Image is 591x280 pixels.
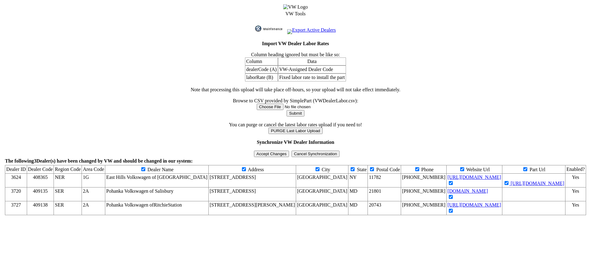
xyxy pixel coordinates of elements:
[55,175,65,180] span: NER
[402,175,445,180] span: [PHONE_NUMBER]
[297,188,347,194] span: [GEOGRAPHIC_DATA]
[448,175,501,180] a: [URL][DOMAIN_NAME]
[572,188,579,194] span: Yes
[245,65,278,73] td: dealerCode (A)
[82,165,105,174] td: Area Code
[349,202,357,207] span: MD
[5,201,27,215] td: 3727
[210,175,256,180] span: [STREET_ADDRESS]
[268,128,323,134] input: PURGE Last Labor Upload
[369,188,381,194] span: 21801
[357,167,367,172] span: State
[5,187,27,201] td: 3720
[349,175,356,180] span: NY
[572,175,579,180] span: Yes
[322,167,330,172] span: City
[448,202,501,207] a: [URL][DOMAIN_NAME]
[297,202,347,207] span: [GEOGRAPHIC_DATA]
[254,151,289,157] input: Accept Changes
[509,181,564,186] a: [URL][DOMAIN_NAME]
[283,4,308,10] img: VW Logo
[262,41,329,46] b: Import VW Dealer Labor Rates
[529,167,545,172] span: Part Url
[106,175,207,180] span: East Hills Volkswagen of [GEOGRAPHIC_DATA]
[5,52,586,134] td: Column heading ignored but must be like so: Note that processing this upload will take place off-...
[565,165,586,174] td: Enabled?
[245,73,278,81] td: laborRate (B)
[27,165,54,174] td: Dealer Code
[55,188,64,194] span: SER
[5,174,27,187] td: 3624
[54,165,82,174] td: Region Code
[376,167,400,172] span: Postal Code
[421,167,434,172] span: Phone
[572,202,579,207] span: Yes
[5,165,27,174] td: Dealer ID
[147,167,174,172] span: Dealer Name
[210,188,256,194] span: [STREET_ADDRESS]
[511,181,564,186] span: [URL][DOMAIN_NAME]
[34,158,36,164] span: 3
[291,151,340,157] input: Cancel Synchronization
[6,11,585,17] td: VW Tools
[257,140,334,145] b: Synchronize VW Dealer Information
[27,174,54,187] td: 408365
[83,188,89,194] span: 2A
[55,202,64,207] span: SER
[278,57,346,65] td: Data
[278,65,346,73] td: VW-Assigned Dealer Code
[255,26,286,32] img: maint.gif
[106,188,174,194] span: Pohanka Volkswagen of Salisbury
[27,187,54,201] td: 409135
[278,73,346,81] td: Fixed labor rate to install the part
[83,202,89,207] span: 2A
[106,202,182,207] span: Pohanka Volkswagen ofRitchieStation
[297,175,347,180] span: [GEOGRAPHIC_DATA]
[287,27,336,33] a: Export Active Dealers
[402,188,445,194] span: [PHONE_NUMBER]
[248,167,264,172] span: Address
[369,175,381,180] span: 11782
[369,202,381,207] span: 20743
[402,202,445,207] span: [PHONE_NUMBER]
[466,167,489,172] span: Website Url
[287,110,304,116] input: Submit
[287,29,292,34] img: MSExcel.jpg
[448,188,488,194] a: [DOMAIN_NAME]
[27,201,54,215] td: 409138
[83,175,89,180] span: 1G
[349,188,357,194] span: MD
[245,57,278,65] td: Column
[210,202,295,207] span: [STREET_ADDRESS][PERSON_NAME]
[5,158,192,164] b: The following Dealer(s) have been changed by VW and should be changed in our system:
